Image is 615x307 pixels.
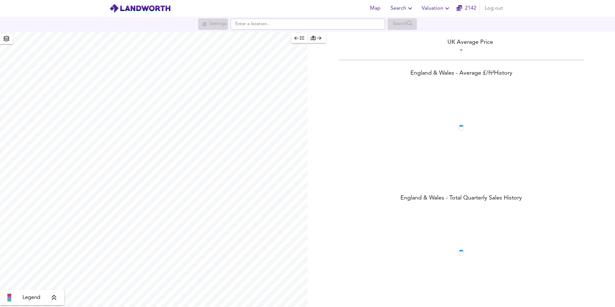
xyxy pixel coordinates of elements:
[482,2,506,15] button: Log out
[109,4,171,13] img: logo
[390,4,414,13] span: Search
[198,18,228,30] div: Search for a location first or explore the map
[365,2,385,15] button: Map
[307,38,615,47] div: UK Average Price
[422,4,451,13] span: Valuation
[456,2,477,15] button: 2142
[388,18,417,30] div: Search for a location first or explore the map
[307,194,615,203] div: England & Wales - Total Quarterly Sales History
[388,2,417,15] button: Search
[307,69,615,78] div: England & Wales - Average £/ ft² History
[485,4,503,13] span: Log out
[419,2,454,15] button: Valuation
[456,4,476,13] a: 2142
[231,19,385,30] input: Enter a location...
[367,4,383,13] span: Map
[23,294,40,302] span: Legend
